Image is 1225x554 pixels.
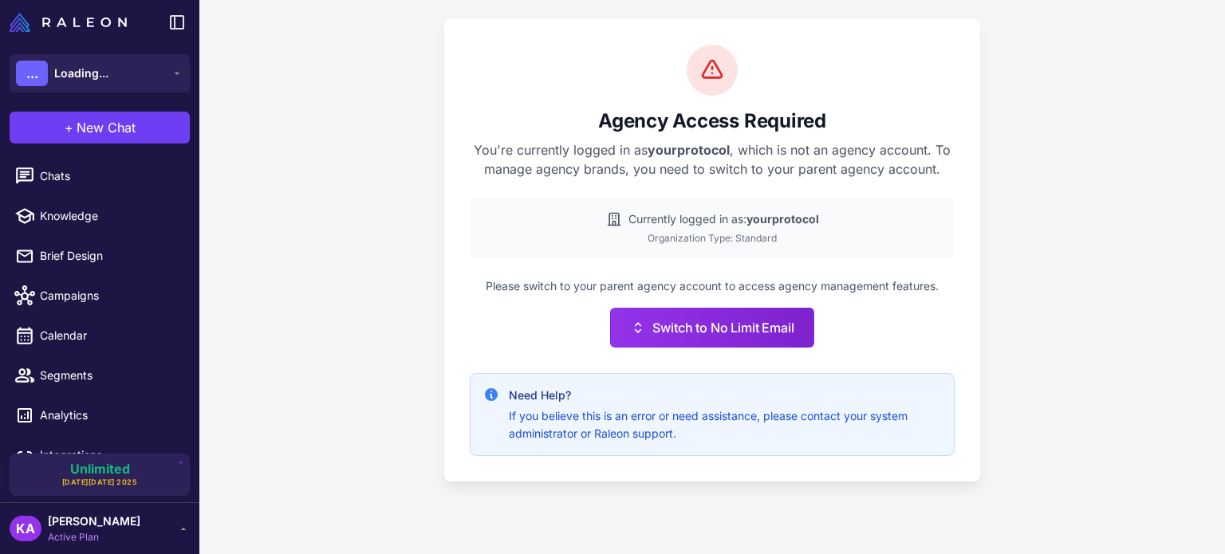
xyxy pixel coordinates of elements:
[77,118,136,137] span: New Chat
[470,277,955,295] p: Please switch to your parent agency account to access agency management features.
[6,399,193,432] a: Analytics
[6,279,193,312] a: Campaigns
[40,247,180,265] span: Brief Design
[6,199,193,233] a: Knowledge
[65,118,73,137] span: +
[40,367,180,384] span: Segments
[10,112,190,143] button: +New Chat
[6,319,193,352] a: Calendar
[70,462,130,475] span: Unlimited
[16,61,48,86] div: ...
[10,516,41,541] div: KA
[62,477,138,488] span: [DATE][DATE] 2025
[470,108,955,134] h2: Agency Access Required
[746,212,819,226] strong: yourprotocol
[470,140,955,179] p: You're currently logged in as , which is not an agency account. To manage agency brands, you need...
[648,142,730,158] strong: yourprotocol
[6,359,193,392] a: Segments
[40,207,180,225] span: Knowledge
[10,13,133,32] a: Raleon Logo
[628,210,819,228] span: Currently logged in as:
[40,167,180,185] span: Chats
[10,13,127,32] img: Raleon Logo
[40,327,180,344] span: Calendar
[48,513,140,530] span: [PERSON_NAME]
[6,159,193,193] a: Chats
[40,446,180,464] span: Integrations
[40,287,180,305] span: Campaigns
[610,308,813,348] button: Switch to No Limit Email
[48,530,140,544] span: Active Plan
[483,231,942,246] div: Organization Type: Standard
[54,65,108,82] span: Loading...
[40,407,180,424] span: Analytics
[6,438,193,472] a: Integrations
[10,54,190,92] button: ...Loading...
[509,387,941,404] h4: Need Help?
[6,239,193,273] a: Brief Design
[509,407,941,442] p: If you believe this is an error or need assistance, please contact your system administrator or R...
